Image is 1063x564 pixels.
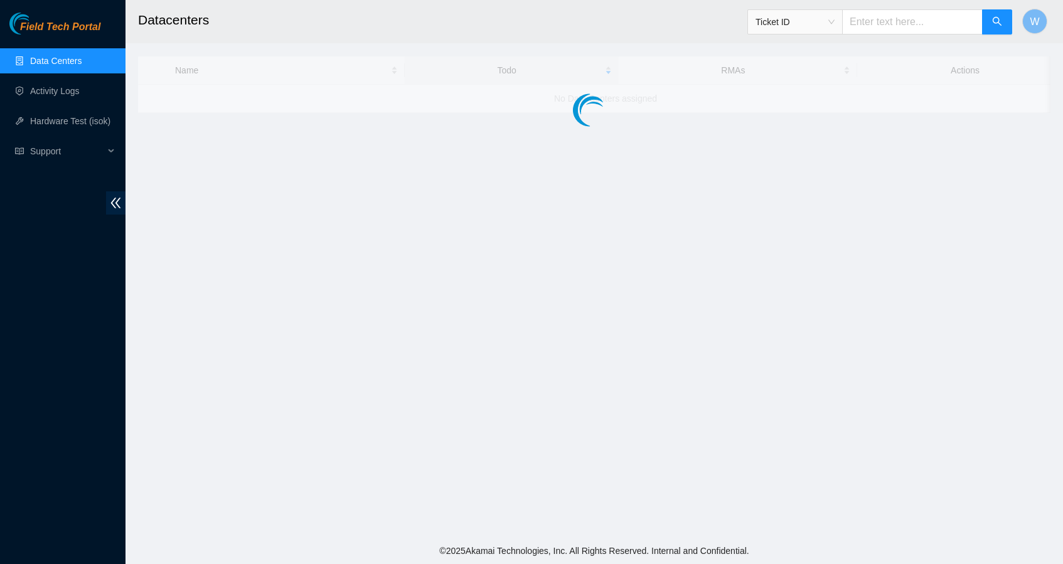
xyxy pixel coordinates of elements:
span: W [1030,14,1039,29]
a: Akamai TechnologiesField Tech Portal [9,23,100,39]
a: Activity Logs [30,86,80,96]
span: Support [30,139,104,164]
button: W [1022,9,1047,34]
input: Enter text here... [842,9,983,35]
footer: © 2025 Akamai Technologies, Inc. All Rights Reserved. Internal and Confidential. [126,538,1063,564]
button: search [982,9,1012,35]
span: Ticket ID [756,13,835,31]
span: search [992,16,1002,28]
span: Field Tech Portal [20,21,100,33]
img: Akamai Technologies [9,13,63,35]
a: Hardware Test (isok) [30,116,110,126]
a: Data Centers [30,56,82,66]
span: read [15,147,24,156]
span: double-left [106,191,126,215]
